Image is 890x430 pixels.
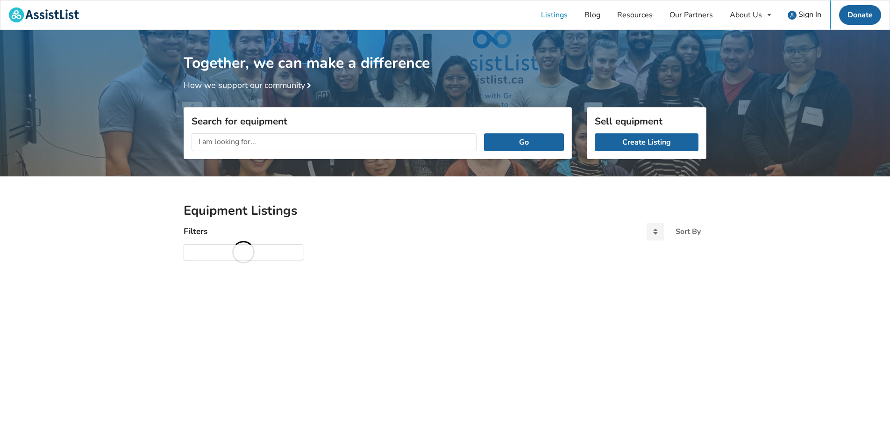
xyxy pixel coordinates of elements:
[661,0,721,29] a: Our Partners
[676,228,701,235] div: Sort By
[533,0,576,29] a: Listings
[9,7,79,22] img: assistlist-logo
[595,133,698,151] a: Create Listing
[192,133,477,151] input: I am looking for...
[184,203,706,219] h2: Equipment Listings
[730,11,762,19] div: About Us
[798,9,821,20] span: Sign In
[484,133,564,151] button: Go
[184,30,706,73] h1: Together, we can make a difference
[595,115,698,127] h3: Sell equipment
[839,5,881,25] a: Donate
[184,80,314,91] a: How we support our community
[576,0,609,29] a: Blog
[184,226,207,237] h4: Filters
[192,115,564,127] h3: Search for equipment
[779,0,830,29] a: user icon Sign In
[788,11,797,20] img: user icon
[609,0,661,29] a: Resources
